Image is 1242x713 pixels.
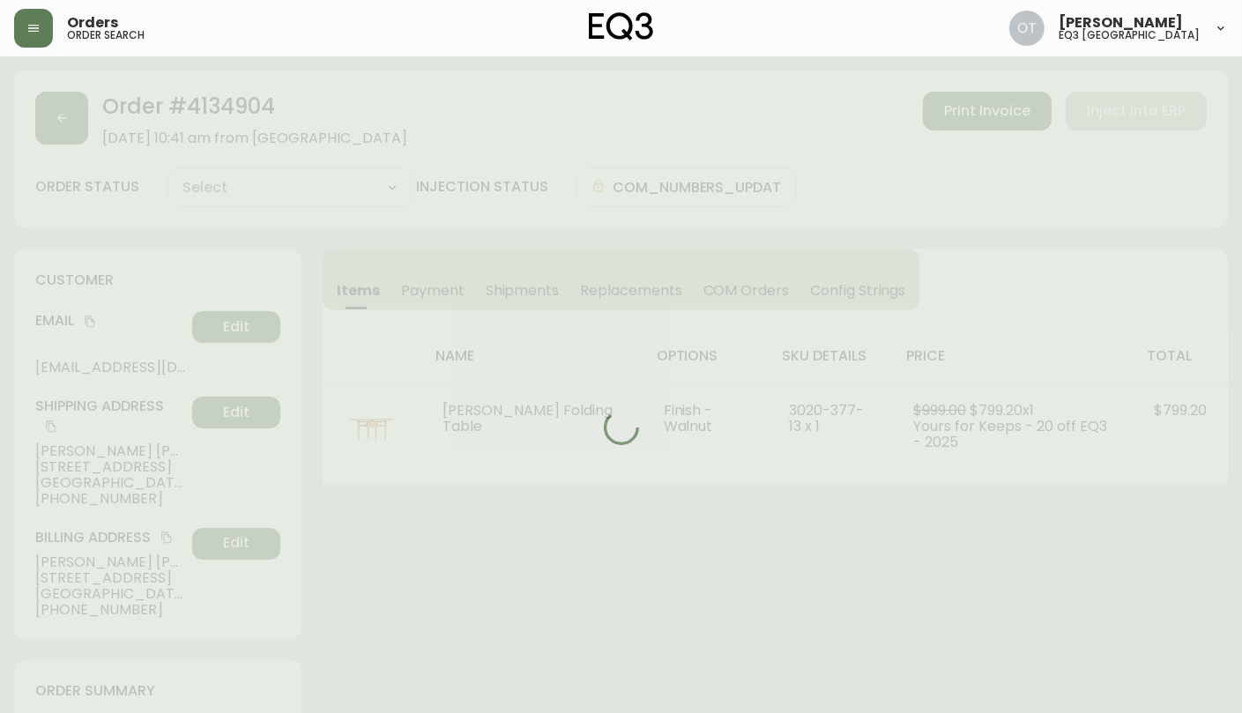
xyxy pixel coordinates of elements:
[1009,11,1045,46] img: 5d4d18d254ded55077432b49c4cb2919
[67,30,145,41] h5: order search
[1059,30,1200,41] h5: eq3 [GEOGRAPHIC_DATA]
[67,16,118,30] span: Orders
[589,12,654,41] img: logo
[1059,16,1183,30] span: [PERSON_NAME]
